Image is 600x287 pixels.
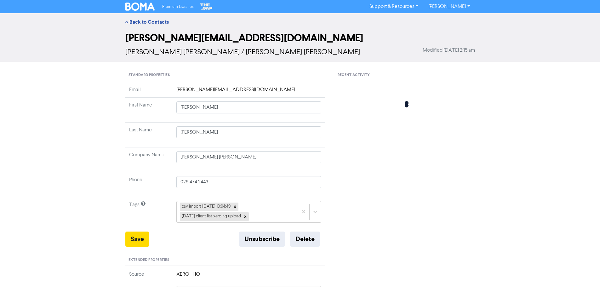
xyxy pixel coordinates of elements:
[125,172,173,197] td: Phone
[569,257,600,287] iframe: Chat Widget
[162,5,194,9] span: Premium Libraries:
[125,98,173,123] td: First Name
[364,2,423,12] a: Support & Resources
[125,123,173,147] td: Last Name
[125,197,173,232] td: Tags
[290,232,320,247] button: Delete
[125,232,149,247] button: Save
[180,203,231,211] div: csv import [DATE] 10:04:49
[180,212,242,221] div: [DATE] client list xero hq upload
[423,2,475,12] a: [PERSON_NAME]
[173,271,325,282] td: XERO_HQ
[125,86,173,98] td: Email
[334,69,475,81] div: Recent Activity
[125,49,360,56] span: [PERSON_NAME] [PERSON_NAME] / [PERSON_NAME] [PERSON_NAME]
[125,69,325,81] div: Standard Properties
[239,232,285,247] button: Unsubscribe
[423,47,475,54] span: Modified [DATE] 2:15 am
[199,3,213,11] img: The Gap
[173,86,325,98] td: [PERSON_NAME][EMAIL_ADDRESS][DOMAIN_NAME]
[125,32,475,44] h2: [PERSON_NAME][EMAIL_ADDRESS][DOMAIN_NAME]
[125,19,169,25] a: << Back to Contacts
[125,271,173,282] td: Source
[125,147,173,172] td: Company Name
[125,254,325,266] div: Extended Properties
[125,3,155,11] img: BOMA Logo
